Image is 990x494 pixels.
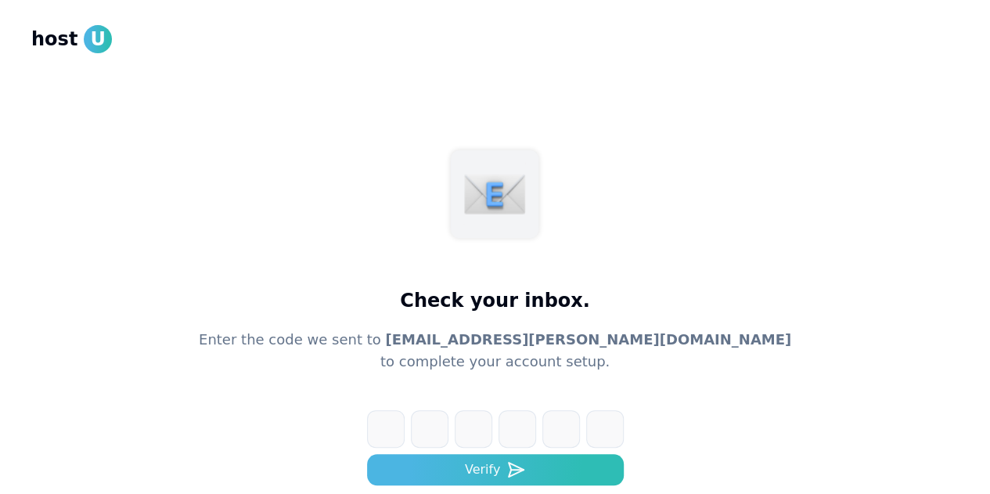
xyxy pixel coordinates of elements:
[199,329,791,373] p: Enter the code we sent to to complete your account setup.
[463,163,526,225] img: mail
[31,25,112,53] a: hostU
[31,27,77,52] span: host
[367,454,624,485] button: Verify
[84,25,112,53] span: U
[385,331,791,348] span: [EMAIL_ADDRESS][PERSON_NAME][DOMAIN_NAME]
[400,288,590,313] h1: Check your inbox.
